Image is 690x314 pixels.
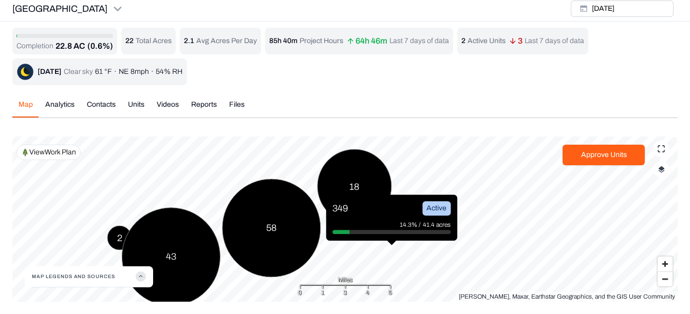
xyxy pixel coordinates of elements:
button: Contacts [81,100,122,117]
p: Last 7 days of data [525,36,584,46]
p: 64h 46m [347,38,387,44]
p: 2 [461,36,465,46]
span: Miles [338,274,352,285]
div: [PERSON_NAME], Maxar, Earthstar Geographics, and the GIS User Community [459,291,675,302]
button: 18 [317,149,391,224]
div: 1 [321,287,324,298]
p: 61 °F [95,67,112,77]
div: Active [422,201,451,215]
p: NE 8mph [119,67,149,77]
p: 54% RH [156,67,182,77]
div: 5 [388,287,392,298]
button: 2 [107,226,132,250]
img: arrow [510,38,516,44]
div: 0 [298,287,302,298]
img: layerIcon [658,166,665,173]
button: Map [12,100,39,117]
p: 14.3% / [400,220,423,230]
p: [GEOGRAPHIC_DATA] [12,2,107,16]
p: · [151,67,154,77]
img: arrow [347,38,353,44]
p: Total Acres [136,36,172,46]
img: clear-sky-night-D7zLJEpc.png [17,64,33,80]
button: Approve Units [563,145,645,165]
p: (0.6%) [87,40,113,52]
button: Map Legends And Sources [32,266,146,287]
p: Avg Acres Per Day [196,36,257,46]
p: Project Hours [300,36,343,46]
canvas: Map [12,136,678,302]
button: Reports [185,100,223,117]
p: 22.8 AC [55,40,85,52]
p: 349 [332,201,348,215]
p: 3 [510,38,523,44]
p: View Work Plan [29,147,76,158]
button: Zoom out [658,271,673,286]
button: Files [223,100,251,117]
p: Completion [16,41,53,51]
p: 2.1 [184,36,194,46]
button: Units [122,100,151,117]
div: [DATE] [38,67,62,77]
button: Zoom in [658,257,673,271]
p: 85h 40m [269,36,297,46]
p: Active Units [468,36,506,46]
button: Analytics [39,100,81,117]
p: 41.4 acres [423,220,451,230]
button: [DATE] [571,1,674,17]
p: Last 7 days of data [389,36,449,46]
button: 43 [122,207,220,306]
p: Clear sky [64,67,93,77]
button: Videos [151,100,185,117]
button: 22.8 AC(0.6%) [55,40,113,52]
p: 22 [125,36,134,46]
p: · [114,67,117,77]
div: 4 [366,287,369,298]
div: 3 [343,287,347,298]
button: 58 [222,179,321,277]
